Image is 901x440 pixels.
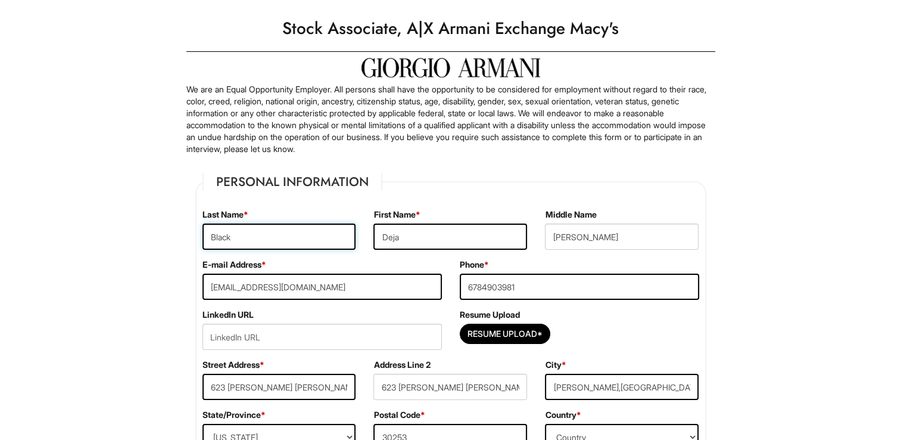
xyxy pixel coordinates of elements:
[202,224,356,250] input: Last Name
[545,409,581,421] label: Country
[202,259,266,271] label: E-mail Address
[202,274,442,300] input: E-mail Address
[373,409,425,421] label: Postal Code
[460,274,699,300] input: Phone
[545,224,699,250] input: Middle Name
[202,359,264,371] label: Street Address
[460,324,550,344] button: Resume Upload*Resume Upload*
[373,224,527,250] input: First Name
[186,83,715,155] p: We are an Equal Opportunity Employer. All persons shall have the opportunity to be considered for...
[545,209,596,221] label: Middle Name
[373,359,430,371] label: Address Line 2
[545,374,699,400] input: City
[373,374,527,400] input: Apt., Suite, Box, etc.
[202,309,254,321] label: LinkedIn URL
[202,409,266,421] label: State/Province
[202,324,442,350] input: LinkedIn URL
[361,58,540,78] img: Giorgio Armani
[460,259,489,271] label: Phone
[202,209,248,221] label: Last Name
[202,374,356,400] input: Street Address
[460,309,520,321] label: Resume Upload
[180,12,721,45] h1: Stock Associate, A|X Armani Exchange Macy's
[373,209,420,221] label: First Name
[545,359,566,371] label: City
[202,173,382,191] legend: Personal Information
